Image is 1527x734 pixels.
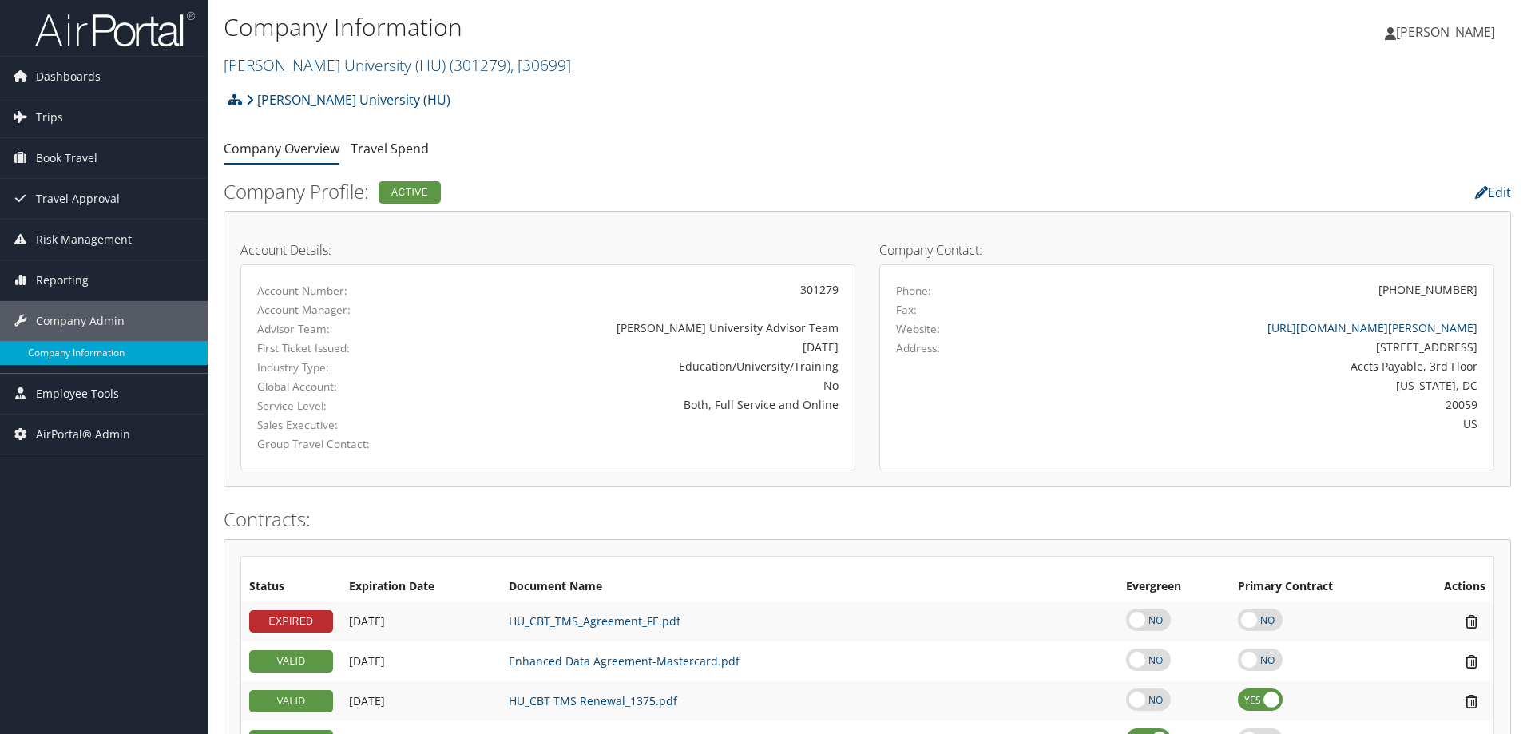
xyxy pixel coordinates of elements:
[349,694,493,708] div: Add/Edit Date
[249,650,333,673] div: VALID
[240,244,855,256] h4: Account Details:
[896,340,940,356] label: Address:
[896,321,940,337] label: Website:
[36,179,120,219] span: Travel Approval
[1458,653,1485,670] i: Remove Contract
[349,614,493,629] div: Add/Edit Date
[1048,396,1478,413] div: 20059
[459,377,839,394] div: No
[224,140,339,157] a: Company Overview
[246,84,450,116] a: [PERSON_NAME] University (HU)
[896,283,931,299] label: Phone:
[36,374,119,414] span: Employee Tools
[1048,358,1478,375] div: Accts Payable, 3rd Floor
[349,654,493,669] div: Add/Edit Date
[896,302,917,318] label: Fax:
[459,339,839,355] div: [DATE]
[349,613,385,629] span: [DATE]
[450,54,510,76] span: ( 301279 )
[1396,23,1495,41] span: [PERSON_NAME]
[501,573,1118,601] th: Document Name
[1230,573,1404,601] th: Primary Contract
[509,693,677,708] a: HU_CBT TMS Renewal_1375.pdf
[257,302,435,318] label: Account Manager:
[879,244,1494,256] h4: Company Contact:
[349,653,385,669] span: [DATE]
[379,181,441,204] div: Active
[224,10,1082,44] h1: Company Information
[459,281,839,298] div: 301279
[1048,415,1478,432] div: US
[1385,8,1511,56] a: [PERSON_NAME]
[257,321,435,337] label: Advisor Team:
[1118,573,1229,601] th: Evergreen
[224,506,1511,533] h2: Contracts:
[224,54,571,76] a: [PERSON_NAME] University (HU)
[224,178,1074,205] h2: Company Profile:
[35,10,195,48] img: airportal-logo.png
[509,653,740,669] a: Enhanced Data Agreement-Mastercard.pdf
[36,260,89,300] span: Reporting
[36,415,130,454] span: AirPortal® Admin
[351,140,429,157] a: Travel Spend
[459,319,839,336] div: [PERSON_NAME] University Advisor Team
[257,417,435,433] label: Sales Executive:
[1267,320,1477,335] a: [URL][DOMAIN_NAME][PERSON_NAME]
[510,54,571,76] span: , [ 30699 ]
[459,396,839,413] div: Both, Full Service and Online
[349,693,385,708] span: [DATE]
[36,97,63,137] span: Trips
[1458,693,1485,710] i: Remove Contract
[249,690,333,712] div: VALID
[1378,281,1477,298] div: [PHONE_NUMBER]
[36,57,101,97] span: Dashboards
[1475,184,1511,201] a: Edit
[257,340,435,356] label: First Ticket Issued:
[36,138,97,178] span: Book Travel
[1048,377,1478,394] div: [US_STATE], DC
[257,436,435,452] label: Group Travel Contact:
[257,359,435,375] label: Industry Type:
[1048,339,1478,355] div: [STREET_ADDRESS]
[249,610,333,633] div: EXPIRED
[1403,573,1493,601] th: Actions
[459,358,839,375] div: Education/University/Training
[1458,613,1485,630] i: Remove Contract
[36,220,132,260] span: Risk Management
[257,283,435,299] label: Account Number:
[36,301,125,341] span: Company Admin
[241,573,341,601] th: Status
[257,379,435,395] label: Global Account:
[257,398,435,414] label: Service Level:
[509,613,680,629] a: HU_CBT_TMS_Agreement_FE.pdf
[341,573,501,601] th: Expiration Date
